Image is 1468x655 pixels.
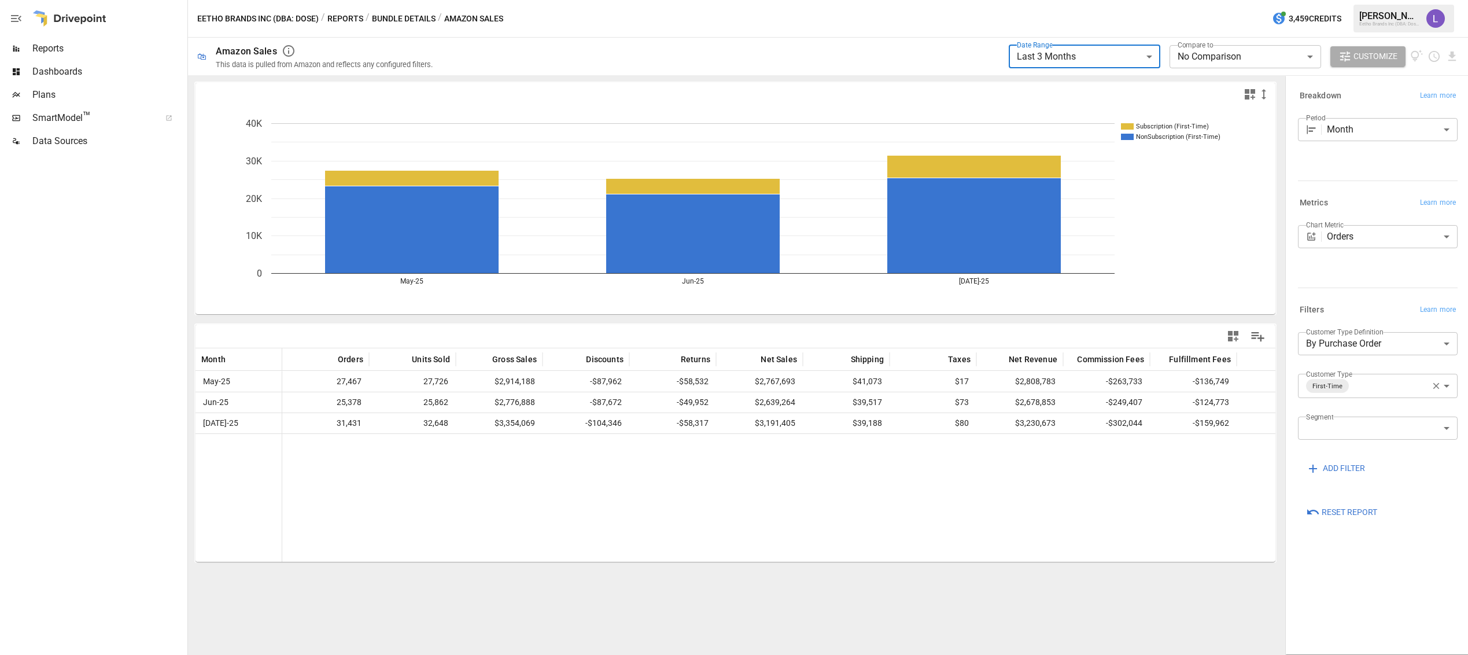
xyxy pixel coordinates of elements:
text: 30K [246,156,263,167]
button: Customize [1330,46,1406,67]
span: Commission Fees [1077,354,1144,365]
span: 3,459 Credits [1289,12,1341,26]
span: $2,639,264 [722,392,797,413]
span: [DATE]-25 [201,413,240,433]
div: 🛍 [197,51,206,62]
button: Download report [1445,50,1459,63]
span: $73 [895,392,971,413]
span: $39,188 [809,413,884,433]
span: 27,467 [288,371,363,392]
span: Learn more [1420,304,1456,316]
span: -$263,733 [1069,371,1144,392]
span: Learn more [1420,90,1456,102]
span: ADD FILTER [1323,461,1365,476]
span: $2,776,888 [462,392,537,413]
span: May-25 [201,371,232,392]
text: 0 [257,268,262,279]
span: Dashboards [32,65,185,79]
button: Reset Report [1298,502,1385,522]
h6: Breakdown [1300,90,1341,102]
span: 25,862 [375,392,450,413]
div: [PERSON_NAME] [1359,10,1419,21]
span: $80 [895,413,971,433]
span: -$136,749 [1156,371,1231,392]
span: -$58,532 [635,371,710,392]
span: 25,378 [288,392,363,413]
div: Eetho Brands Inc (DBA: Dose) [1359,21,1419,27]
label: Customer Type Definition [1306,327,1384,337]
span: $0 [1242,392,1318,413]
span: 31,431 [288,413,363,433]
span: -$124,773 [1156,392,1231,413]
span: Net Sales [761,354,797,365]
span: $0 [1242,371,1318,392]
img: Lindsay North [1426,9,1445,28]
span: -$159,962 [1156,413,1231,433]
span: Data Sources [32,134,185,148]
span: Last 3 Months [1017,51,1076,62]
label: Compare to [1178,40,1214,50]
span: 27,726 [375,371,450,392]
text: 20K [246,193,263,204]
span: Units Sold [412,354,450,365]
span: Jun-25 [201,392,230,413]
span: -$49,952 [635,392,710,413]
span: -$87,962 [548,371,624,392]
span: Net Revenue [1009,354,1057,365]
text: Jun-25 [682,277,704,285]
div: / [438,12,442,26]
span: -$249,407 [1069,392,1144,413]
span: Taxes [948,354,971,365]
button: 3,459Credits [1267,8,1346,30]
svg: A chart. [196,106,1277,314]
span: Reports [32,42,185,56]
span: Orders [338,354,363,365]
span: Customize [1353,49,1397,64]
span: First-Time [1308,380,1347,393]
span: Returns [681,354,710,365]
span: Month [201,354,226,365]
label: Chart Metric [1306,220,1344,230]
div: This data is pulled from Amazon and reflects any configured filters. [216,60,433,69]
button: ADD FILTER [1298,458,1373,479]
button: Manage Columns [1245,323,1271,349]
span: $2,678,853 [982,392,1057,413]
span: ™ [83,109,91,124]
button: View documentation [1410,46,1423,67]
button: Lindsay North [1419,2,1452,35]
text: NonSubscription (First-Time) [1136,133,1220,141]
h6: Metrics [1300,197,1328,209]
span: $3,230,673 [982,413,1057,433]
span: Reset Report [1322,505,1377,520]
span: Discounts [586,354,624,365]
label: Date Range [1017,40,1053,50]
span: $2,767,693 [722,371,797,392]
span: -$87,672 [548,392,624,413]
span: -$302,044 [1069,413,1144,433]
label: Period [1306,113,1326,123]
span: -$58,317 [635,413,710,433]
h6: Filters [1300,304,1324,317]
text: 40K [246,118,263,129]
span: $2,914,188 [462,371,537,392]
div: By Purchase Order [1298,332,1458,355]
div: Orders [1327,225,1458,248]
button: Reports [327,12,363,26]
span: $17 [895,371,971,392]
span: $0 [1242,413,1318,433]
div: / [321,12,325,26]
label: Segment [1306,412,1333,422]
text: Subscription (First-Time) [1136,123,1209,130]
span: Plans [32,88,185,102]
text: [DATE]-25 [959,277,989,285]
label: Customer Type [1306,369,1352,379]
span: $39,517 [809,392,884,413]
span: $2,808,783 [982,371,1057,392]
div: No Comparison [1170,45,1321,68]
text: 10K [246,230,263,241]
span: SmartModel [32,111,153,125]
span: $41,073 [809,371,884,392]
div: / [366,12,370,26]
